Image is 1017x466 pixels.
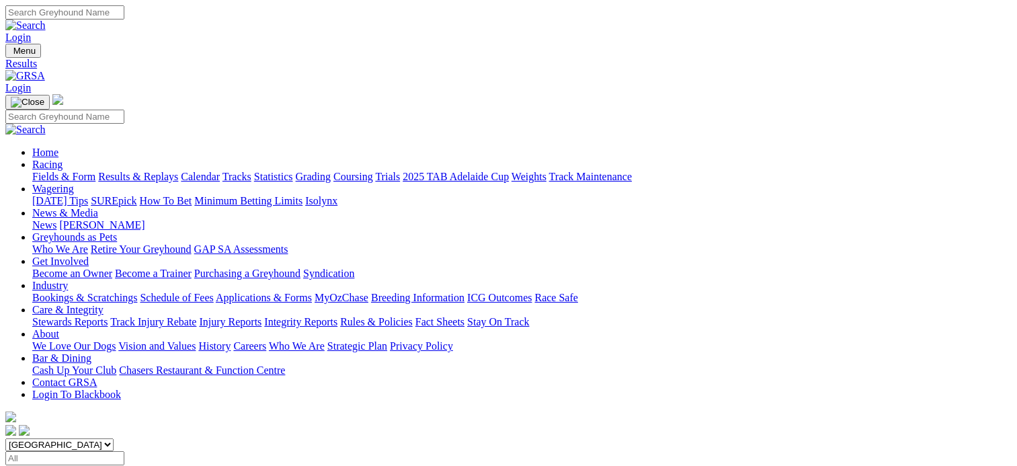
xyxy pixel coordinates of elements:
a: MyOzChase [315,292,368,303]
a: Injury Reports [199,316,261,327]
a: SUREpick [91,195,136,206]
img: facebook.svg [5,425,16,436]
a: Fact Sheets [415,316,464,327]
a: Careers [233,340,266,352]
a: News [32,219,56,231]
a: Industry [32,280,68,291]
div: Industry [32,292,1012,304]
a: Who We Are [32,243,88,255]
a: Bookings & Scratchings [32,292,137,303]
a: Fields & Form [32,171,95,182]
a: Login [5,82,31,93]
a: Who We Are [269,340,325,352]
a: Isolynx [305,195,337,206]
img: Close [11,97,44,108]
a: Login [5,32,31,43]
div: Get Involved [32,268,1012,280]
a: Bar & Dining [32,352,91,364]
a: Track Maintenance [549,171,632,182]
a: Results & Replays [98,171,178,182]
a: Grading [296,171,331,182]
img: logo-grsa-white.png [52,94,63,105]
div: News & Media [32,219,1012,231]
div: Wagering [32,195,1012,207]
a: How To Bet [140,195,192,206]
div: Racing [32,171,1012,183]
a: Greyhounds as Pets [32,231,117,243]
img: logo-grsa-white.png [5,412,16,422]
a: Purchasing a Greyhound [194,268,300,279]
div: About [32,340,1012,352]
a: Chasers Restaurant & Function Centre [119,364,285,376]
a: Minimum Betting Limits [194,195,302,206]
a: Become a Trainer [115,268,192,279]
button: Toggle navigation [5,95,50,110]
a: Race Safe [534,292,577,303]
a: ICG Outcomes [467,292,532,303]
a: Schedule of Fees [140,292,213,303]
a: Track Injury Rebate [110,316,196,327]
button: Toggle navigation [5,44,41,58]
a: Racing [32,159,63,170]
a: Weights [512,171,546,182]
a: Results [5,58,1012,70]
a: GAP SA Assessments [194,243,288,255]
a: Become an Owner [32,268,112,279]
a: [PERSON_NAME] [59,219,145,231]
a: Applications & Forms [216,292,312,303]
img: Search [5,20,46,32]
a: Login To Blackbook [32,389,121,400]
a: Stay On Track [467,316,529,327]
a: Rules & Policies [340,316,413,327]
a: Privacy Policy [390,340,453,352]
a: About [32,328,59,340]
a: Integrity Reports [264,316,337,327]
a: Cash Up Your Club [32,364,116,376]
a: History [198,340,231,352]
a: Tracks [222,171,251,182]
div: Greyhounds as Pets [32,243,1012,256]
span: Menu [13,46,36,56]
a: Breeding Information [371,292,464,303]
a: Stewards Reports [32,316,108,327]
a: Calendar [181,171,220,182]
input: Select date [5,451,124,465]
img: GRSA [5,70,45,82]
div: Care & Integrity [32,316,1012,328]
div: Bar & Dining [32,364,1012,377]
a: Coursing [333,171,373,182]
a: News & Media [32,207,98,219]
input: Search [5,110,124,124]
img: twitter.svg [19,425,30,436]
a: Get Involved [32,256,89,267]
a: Strategic Plan [327,340,387,352]
a: Care & Integrity [32,304,104,315]
a: [DATE] Tips [32,195,88,206]
a: Home [32,147,58,158]
a: Wagering [32,183,74,194]
a: Retire Your Greyhound [91,243,192,255]
a: Vision and Values [118,340,196,352]
a: We Love Our Dogs [32,340,116,352]
a: Syndication [303,268,354,279]
a: 2025 TAB Adelaide Cup [403,171,509,182]
img: Search [5,124,46,136]
a: Contact GRSA [32,377,97,388]
a: Statistics [254,171,293,182]
a: Trials [375,171,400,182]
input: Search [5,5,124,20]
